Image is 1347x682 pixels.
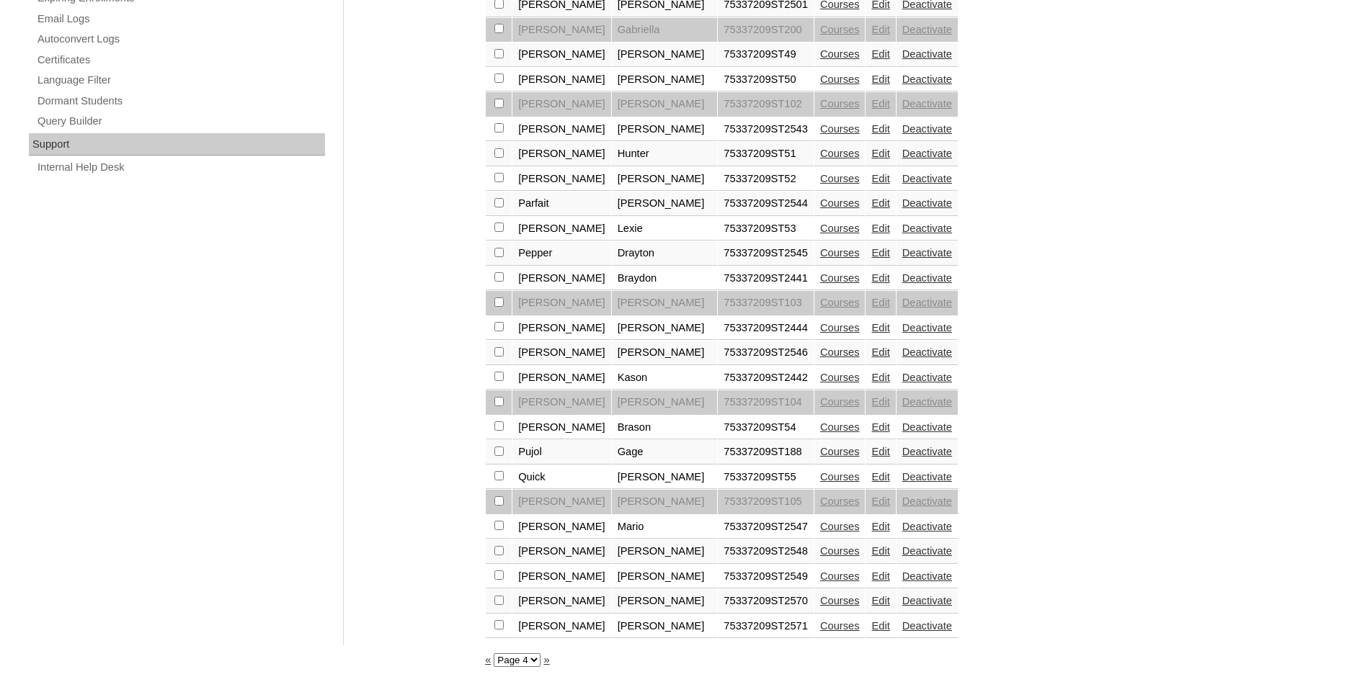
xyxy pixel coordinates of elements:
[902,521,952,532] a: Deactivate
[871,620,889,632] a: Edit
[871,495,889,507] a: Edit
[718,465,814,490] td: 75337209ST55
[902,272,952,284] a: Deactivate
[36,30,325,48] a: Autoconvert Logs
[871,322,889,333] a: Edit
[36,10,325,28] a: Email Logs
[612,42,718,67] td: [PERSON_NAME]
[612,390,718,415] td: [PERSON_NAME]
[512,465,611,490] td: Quick
[902,24,952,35] a: Deactivate
[718,142,814,166] td: 75337209ST51
[871,223,889,234] a: Edit
[612,167,718,192] td: [PERSON_NAME]
[902,322,952,333] a: Deactivate
[820,595,860,606] a: Courses
[612,92,718,117] td: [PERSON_NAME]
[820,272,860,284] a: Courses
[871,73,889,85] a: Edit
[512,241,611,266] td: Pepper
[820,471,860,483] a: Courses
[902,98,952,109] a: Deactivate
[871,48,889,60] a: Edit
[512,167,611,192] td: [PERSON_NAME]
[512,192,611,216] td: Parfait
[902,48,952,60] a: Deactivate
[902,197,952,209] a: Deactivate
[871,372,889,383] a: Edit
[871,446,889,457] a: Edit
[902,148,952,159] a: Deactivate
[512,614,611,639] td: [PERSON_NAME]
[485,654,491,665] a: «
[820,223,860,234] a: Courses
[902,73,952,85] a: Deactivate
[871,24,889,35] a: Edit
[36,112,325,130] a: Query Builder
[871,346,889,358] a: Edit
[612,490,718,514] td: [PERSON_NAME]
[512,18,611,42] td: [PERSON_NAME]
[612,589,718,614] td: [PERSON_NAME]
[871,197,889,209] a: Edit
[512,341,611,365] td: [PERSON_NAME]
[902,297,952,308] a: Deactivate
[718,539,814,564] td: 75337209ST2548
[36,71,325,89] a: Language Filter
[902,595,952,606] a: Deactivate
[612,68,718,92] td: [PERSON_NAME]
[902,223,952,234] a: Deactivate
[718,390,814,415] td: 75337209ST104
[512,539,611,564] td: [PERSON_NAME]
[612,565,718,589] td: [PERSON_NAME]
[871,297,889,308] a: Edit
[718,341,814,365] td: 75337209ST2546
[512,515,611,539] td: [PERSON_NAME]
[612,515,718,539] td: Mario
[871,247,889,259] a: Edit
[820,372,860,383] a: Courses
[820,123,860,135] a: Courses
[718,167,814,192] td: 75337209ST52
[612,241,718,266] td: Drayton
[871,123,889,135] a: Edit
[871,595,889,606] a: Edit
[718,117,814,142] td: 75337209ST2543
[612,217,718,241] td: Lexie
[820,148,860,159] a: Courses
[612,192,718,216] td: [PERSON_NAME]
[612,366,718,390] td: Kason
[871,148,889,159] a: Edit
[871,521,889,532] a: Edit
[718,266,814,291] td: 75337209ST2441
[718,291,814,315] td: 75337209ST103
[512,92,611,117] td: [PERSON_NAME]
[512,266,611,291] td: [PERSON_NAME]
[612,18,718,42] td: Gabriella
[718,68,814,92] td: 75337209ST50
[871,421,889,433] a: Edit
[612,465,718,490] td: [PERSON_NAME]
[718,589,814,614] td: 75337209ST2570
[820,346,860,358] a: Courses
[512,440,611,465] td: Pujol
[871,396,889,408] a: Edit
[902,495,952,507] a: Deactivate
[820,495,860,507] a: Courses
[902,123,952,135] a: Deactivate
[820,73,860,85] a: Courses
[820,545,860,557] a: Courses
[512,316,611,341] td: [PERSON_NAME]
[718,316,814,341] td: 75337209ST2444
[871,570,889,582] a: Edit
[718,614,814,639] td: 75337209ST2571
[820,322,860,333] a: Courses
[29,133,325,156] div: Support
[36,92,325,110] a: Dormant Students
[902,346,952,358] a: Deactivate
[612,539,718,564] td: [PERSON_NAME]
[820,173,860,184] a: Courses
[718,241,814,266] td: 75337209ST2545
[612,316,718,341] td: [PERSON_NAME]
[512,68,611,92] td: [PERSON_NAME]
